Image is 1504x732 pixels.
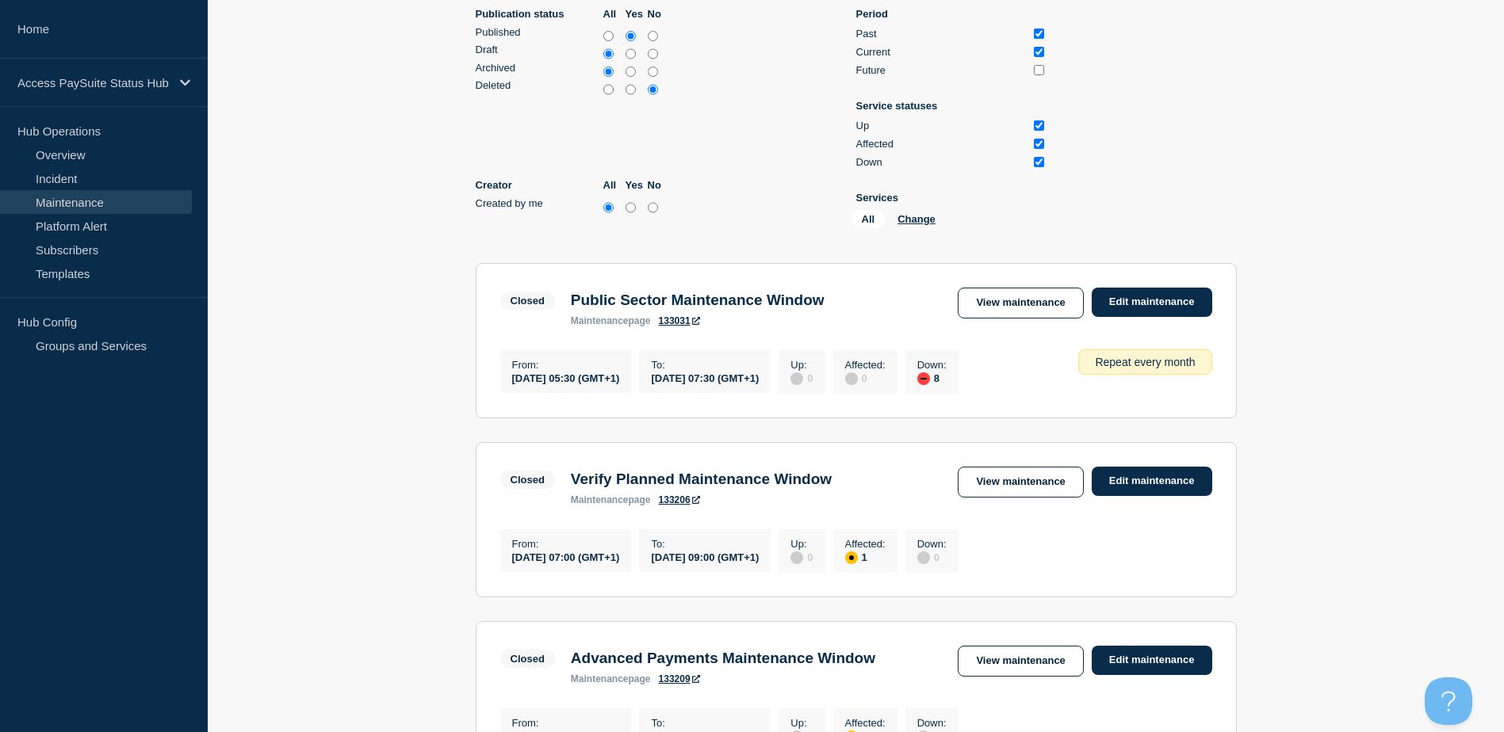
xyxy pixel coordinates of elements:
[571,471,832,488] h3: Verify Planned Maintenance Window
[476,197,666,215] div: createdByMe
[917,372,930,385] div: down
[790,551,803,564] div: disabled
[603,82,614,97] input: all
[648,82,658,97] input: no
[476,179,599,191] p: Creator
[476,79,599,91] div: Deleted
[790,550,813,564] div: 0
[648,46,658,62] input: no
[1425,677,1472,725] iframe: Help Scout Beacon - Open
[603,29,614,44] input: all
[917,717,947,729] p: Down :
[603,179,622,191] label: All
[571,315,629,326] span: maintenance
[917,550,947,564] div: 0
[958,467,1083,498] a: View maintenance
[917,551,930,564] div: disabled
[651,550,759,563] div: [DATE] 09:00 (GMT+1)
[603,8,622,20] label: All
[476,62,599,74] div: Archived
[17,76,170,90] p: Access PaySuite Status Hub
[476,8,599,20] p: Publication status
[648,200,658,215] input: no
[511,295,545,307] div: Closed
[648,8,666,20] label: No
[845,551,858,564] div: affected
[845,550,886,564] div: 1
[856,8,1047,20] p: Period
[856,28,1028,40] div: Past
[476,62,666,80] div: archived
[626,64,636,80] input: yes
[571,673,651,684] p: page
[626,82,636,97] input: yes
[626,46,636,62] input: yes
[603,46,614,62] input: all
[659,315,700,326] a: 133031
[476,26,666,44] div: published
[476,26,599,38] div: Published
[845,372,858,385] div: disabled
[626,29,636,44] input: yes
[476,197,599,209] div: Created by me
[1034,120,1044,131] input: Up
[659,673,700,684] a: 133209
[856,138,1028,150] div: Affected
[571,673,629,684] span: maintenance
[790,371,813,385] div: 0
[1034,65,1044,75] input: Future
[856,100,1047,112] p: Service statuses
[571,494,629,505] span: maintenance
[648,64,658,80] input: no
[603,64,614,80] input: all
[512,538,620,550] p: From :
[1034,47,1044,57] input: Current
[651,717,759,729] p: To :
[1034,139,1044,149] input: Affected
[511,653,545,665] div: Closed
[571,292,825,309] h3: Public Sector Maintenance Window
[603,200,614,215] input: all
[845,371,886,385] div: 0
[476,44,599,55] div: Draft
[790,372,803,385] div: disabled
[856,156,1028,168] div: Down
[958,288,1083,318] a: View maintenance
[476,79,666,97] div: deleted
[1078,349,1211,375] div: Repeat every month
[651,538,759,550] p: To :
[917,359,947,371] p: Down :
[626,179,644,191] label: Yes
[571,494,651,505] p: page
[626,200,636,215] input: yes
[1092,646,1212,675] a: Edit maintenance
[917,371,947,385] div: 8
[852,210,886,228] span: All
[651,371,759,384] div: [DATE] 07:30 (GMT+1)
[856,120,1028,132] div: Up
[512,371,620,384] div: [DATE] 05:30 (GMT+1)
[1092,467,1212,496] a: Edit maintenance
[845,717,886,729] p: Affected :
[856,192,1047,204] p: Services
[571,650,875,667] h3: Advanced Payments Maintenance Window
[958,646,1083,677] a: View maintenance
[512,550,620,563] div: [DATE] 07:00 (GMT+1)
[512,359,620,371] p: From :
[571,315,651,326] p: page
[790,538,813,550] p: Up :
[845,538,886,550] p: Affected :
[845,359,886,371] p: Affected :
[856,64,1028,76] div: Future
[511,474,545,486] div: Closed
[1034,29,1044,39] input: Past
[897,213,936,225] button: Change
[1034,157,1044,167] input: Down
[856,46,1028,58] div: Current
[1092,288,1212,317] a: Edit maintenance
[648,29,658,44] input: no
[790,359,813,371] p: Up :
[626,8,644,20] label: Yes
[790,717,813,729] p: Up :
[648,179,666,191] label: No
